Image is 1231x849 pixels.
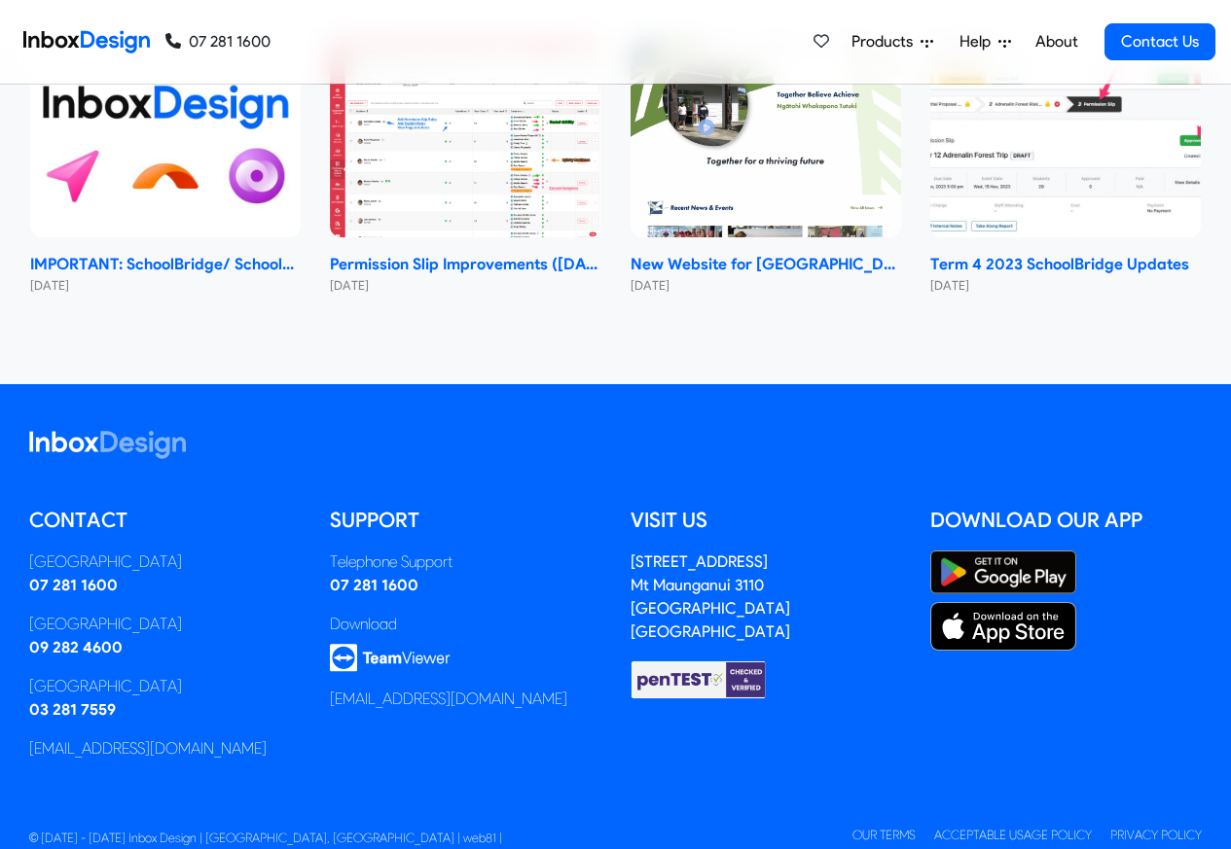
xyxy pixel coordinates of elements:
[330,690,567,708] a: [EMAIL_ADDRESS][DOMAIN_NAME]
[29,431,186,459] img: logo_inboxdesign_white.svg
[631,659,767,700] img: Checked & Verified by penTEST
[952,22,1019,61] a: Help
[631,669,767,688] a: Checked & Verified by penTEST
[29,739,267,758] a: [EMAIL_ADDRESS][DOMAIN_NAME]
[631,35,901,238] img: New Website for Whangaparāoa College
[330,35,600,238] img: Permission Slip Improvements (June 2024)
[930,602,1076,651] img: Apple App Store
[330,253,600,276] strong: Permission Slip Improvements ([DATE])
[1110,828,1202,842] a: Privacy Policy
[930,253,1201,276] strong: Term 4 2023 SchoolBridge Updates
[29,550,301,574] div: [GEOGRAPHIC_DATA]
[631,552,790,641] address: [STREET_ADDRESS] Mt Maunganui 3110 [GEOGRAPHIC_DATA] [GEOGRAPHIC_DATA]
[29,576,118,594] a: 07 281 1600
[330,276,600,295] small: [DATE]
[1030,22,1083,61] a: About
[631,506,902,535] h5: Visit us
[851,30,921,53] span: Products
[844,22,941,61] a: Products
[330,644,451,672] img: logo_teamviewer.svg
[631,253,901,276] strong: New Website for [GEOGRAPHIC_DATA]
[930,35,1201,238] img: Term 4 2023 SchoolBridge Updates
[330,576,418,594] a: 07 281 1600
[330,35,600,296] a: Permission Slip Improvements (June 2024) Permission Slip Improvements ([DATE]) [DATE]
[631,35,901,296] a: New Website for Whangaparāoa College New Website for [GEOGRAPHIC_DATA] [DATE]
[934,828,1092,842] a: Acceptable Usage Policy
[29,700,116,719] a: 03 281 7559
[930,506,1202,535] h5: Download our App
[165,30,271,53] a: 07 281 1600
[330,613,601,636] div: Download
[631,276,901,295] small: [DATE]
[29,506,301,535] h5: Contact
[852,828,916,842] a: Our Terms
[29,638,123,656] a: 09 282 4600
[330,550,601,574] div: Telephone Support
[1104,23,1215,60] a: Contact Us
[959,30,998,53] span: Help
[30,35,301,296] a: IMPORTANT: SchoolBridge/ SchoolPoint Data- Sharing Information- NEW 2024 IMPORTANT: SchoolBridge/...
[30,253,301,276] strong: IMPORTANT: SchoolBridge/ SchoolPoint Data- Sharing Information- NEW 2024
[30,276,301,295] small: [DATE]
[330,506,601,535] h5: Support
[29,675,301,698] div: [GEOGRAPHIC_DATA]
[631,552,790,641] a: [STREET_ADDRESS]Mt Maunganui 3110[GEOGRAPHIC_DATA][GEOGRAPHIC_DATA]
[930,35,1201,296] a: Term 4 2023 SchoolBridge Updates Term 4 2023 SchoolBridge Updates [DATE]
[29,831,502,845] span: © [DATE] - [DATE] Inbox Design | [GEOGRAPHIC_DATA], [GEOGRAPHIC_DATA] | web81 |
[30,35,301,238] img: IMPORTANT: SchoolBridge/ SchoolPoint Data- Sharing Information- NEW 2024
[29,613,301,636] div: [GEOGRAPHIC_DATA]
[930,550,1076,594] img: Google Play Store
[930,276,1201,295] small: [DATE]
